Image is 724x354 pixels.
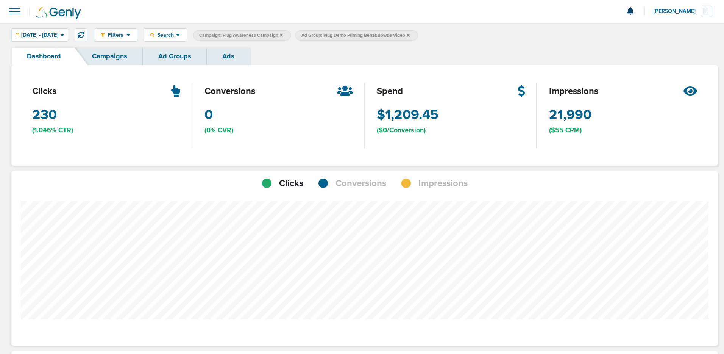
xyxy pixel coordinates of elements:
a: Dashboard [11,47,76,65]
span: 230 [32,105,57,124]
span: conversions [204,85,255,98]
span: ($55 CPM) [549,125,582,135]
a: Ad Groups [143,47,207,65]
span: (0% CVR) [204,125,233,135]
span: Filters [105,32,126,38]
a: Campaigns [76,47,143,65]
span: [PERSON_NAME] [654,9,701,14]
span: ($0/Conversion) [377,125,426,135]
span: 0 [204,105,213,124]
a: Ads [207,47,250,65]
span: Search [154,32,176,38]
span: clicks [32,85,56,98]
span: Impressions [418,177,468,190]
span: $1,209.45 [377,105,438,124]
img: Genly [36,7,81,19]
span: Campaign: Plug Awareness Campaign [199,32,283,39]
span: [DATE] - [DATE] [21,33,58,38]
span: (1.046% CTR) [32,125,73,135]
span: Ad Group: Plug Demo Priming Benz&Bowtie Video [301,32,410,39]
span: 21,990 [549,105,591,124]
span: Clicks [279,177,303,190]
span: Conversions [335,177,386,190]
span: impressions [549,85,598,98]
span: spend [377,85,403,98]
